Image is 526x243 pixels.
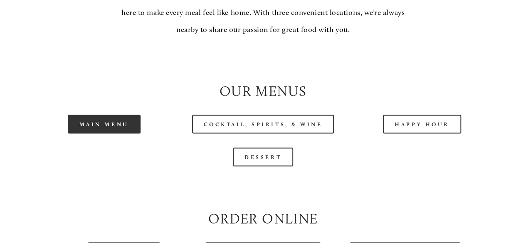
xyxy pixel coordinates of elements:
h2: Order Online [32,209,494,228]
h2: Our Menus [32,81,494,101]
a: Dessert [233,147,293,166]
a: Cocktail, Spirits, & Wine [192,115,334,133]
a: Happy Hour [383,115,461,133]
a: Main Menu [68,115,141,133]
